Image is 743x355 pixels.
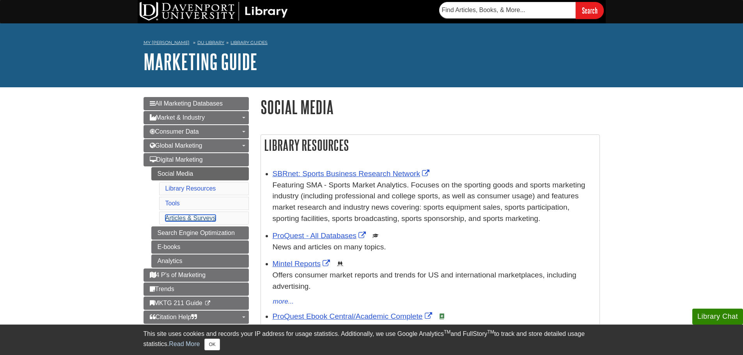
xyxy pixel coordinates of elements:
a: Link opens in new window [273,312,434,320]
p: Featuring SMA - Sports Market Analytics. Focuses on the sporting goods and sports marketing indus... [273,180,596,224]
a: Trends [144,283,249,296]
span: Trends [150,286,174,292]
a: Tools [165,200,180,207]
p: Offers consumer market reports and trends for US and international marketplaces, including advert... [273,270,596,292]
a: Global Marketing [144,139,249,152]
span: Citation Help [150,314,197,320]
a: DU Library [197,40,224,45]
input: Find Articles, Books, & More... [439,2,576,18]
button: more... [273,296,294,307]
nav: breadcrumb [144,37,600,50]
sup: TM [488,329,494,335]
p: E-books on all subjects. [273,322,596,333]
a: All Marketing Databases [144,97,249,110]
sup: TM [444,329,450,335]
a: Link opens in new window [273,260,332,268]
span: MKTG 211 Guide [150,300,203,306]
a: Marketing Guide [144,49,257,74]
i: This link opens in a new window [204,301,211,306]
span: Digital Marketing [150,156,203,163]
span: 4 P's of Marketing [150,272,206,278]
a: Social Media [151,167,249,180]
a: Market & Industry [144,111,249,124]
div: This site uses cookies and records your IP address for usage statistics. Additionally, we use Goo... [144,329,600,350]
form: Searches DU Library's articles, books, and more [439,2,604,19]
a: Link opens in new window [273,170,432,178]
img: DU Library [140,2,288,21]
a: Consumer Data [144,125,249,138]
img: Scholarly or Peer Reviewed [372,233,379,239]
a: MKTG 211 Guide [144,297,249,310]
div: Guide Page Menu [144,97,249,338]
span: Consumer Data [150,128,199,135]
a: Link opens in new window [273,231,368,240]
a: E-books [151,240,249,254]
input: Search [576,2,604,19]
a: Search Engine Optimization [151,226,249,240]
img: e-Book [439,313,445,320]
a: Citation Help [144,311,249,324]
a: Read More [169,341,200,347]
a: My [PERSON_NAME] [144,39,190,46]
button: Close [204,339,220,350]
a: Digital Marketing [144,153,249,166]
a: Analytics [151,254,249,268]
a: Library Guides [231,40,268,45]
a: Library Resources [165,185,216,192]
a: Articles & Surveys [165,215,216,221]
p: News and articles on many topics. [273,242,596,253]
h2: Library Resources [261,135,599,155]
img: Demographics [337,261,343,267]
span: Market & Industry [150,114,205,121]
a: 4 P's of Marketing [144,268,249,282]
span: Global Marketing [150,142,202,149]
button: Library Chat [692,309,743,325]
h1: Social Media [261,97,600,117]
span: All Marketing Databases [150,100,223,107]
